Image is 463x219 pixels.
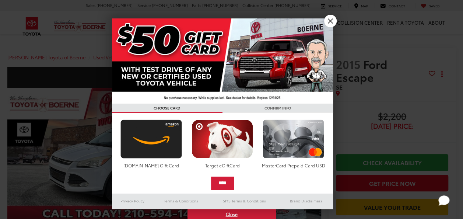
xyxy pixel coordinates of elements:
[210,197,279,205] a: SMS Terms & Conditions
[261,162,326,168] div: MasterCard Prepaid Card USD
[190,162,255,168] div: Target eGiftCard
[119,162,184,168] div: [DOMAIN_NAME] Gift Card
[261,119,326,159] img: mastercard.png
[153,197,209,205] a: Terms & Conditions
[279,197,333,205] a: Brand Disclaimers
[112,104,222,113] h3: CHOOSE CARD
[112,18,333,104] img: 42635_top_851395.jpg
[119,119,184,159] img: amazoncard.png
[432,188,456,212] button: Toggle Chat Window
[222,104,333,113] h3: CONFIRM INFO
[432,188,456,212] svg: Start Chat
[112,197,153,205] a: Privacy Policy
[190,119,255,159] img: targetcard.png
